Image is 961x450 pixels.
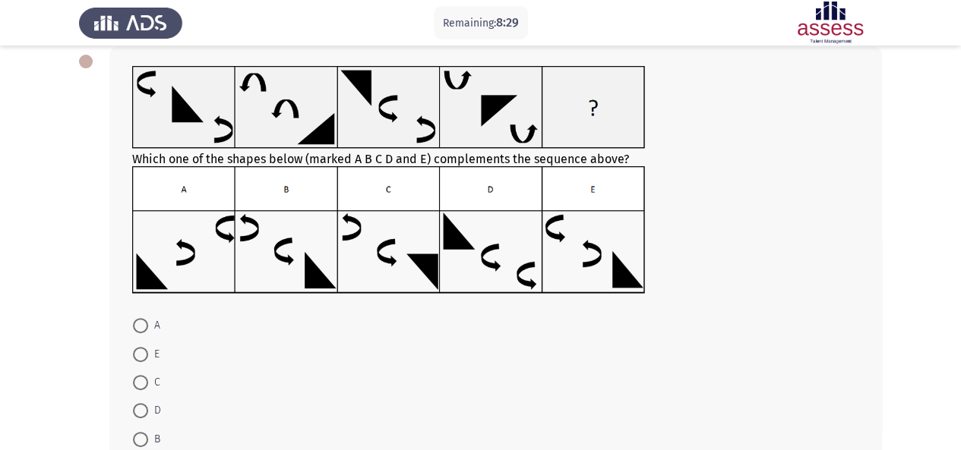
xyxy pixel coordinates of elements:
p: Remaining: [443,14,519,33]
img: Assessment logo of ASSESS Focus 4 Module Assessment (EN/AR) (Advanced - IB) [779,2,882,44]
img: UkFYYV8wMTlfQS5wbmcxNjkxMjk3NzczMTk0.png [132,66,645,149]
span: 8:29 [496,15,519,30]
span: B [148,430,160,448]
img: UkFYYV8wMTlfQi5wbmcxNjkxMjk3Nzk0OTEz.png [132,166,645,294]
span: D [148,401,161,420]
span: C [148,373,160,392]
span: A [148,316,160,335]
span: E [148,345,160,363]
img: Assess Talent Management logo [79,2,182,44]
div: Which one of the shapes below (marked A B C D and E) complements the sequence above? [132,66,859,297]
